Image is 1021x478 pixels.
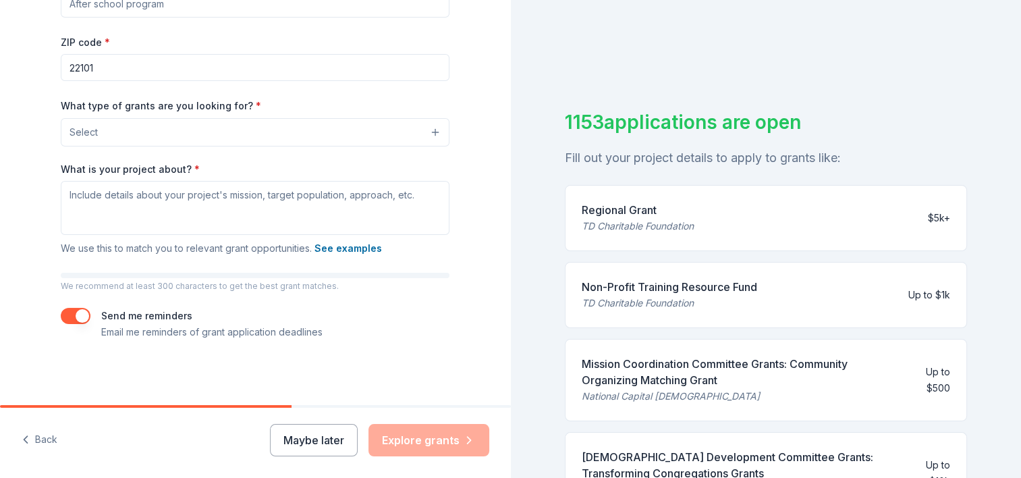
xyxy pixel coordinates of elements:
div: Up to $500 [910,364,950,396]
label: ZIP code [61,36,110,49]
div: Up to $1k [908,287,950,303]
span: We use this to match you to relevant grant opportunities. [61,242,382,254]
div: TD Charitable Foundation [582,218,694,234]
label: What type of grants are you looking for? [61,99,261,113]
div: TD Charitable Foundation [582,295,757,311]
button: See examples [314,240,382,257]
label: Send me reminders [101,310,192,321]
div: Regional Grant [582,202,694,218]
div: 1153 applications are open [565,108,968,136]
div: Fill out your project details to apply to grants like: [565,147,968,169]
button: Back [22,426,57,454]
p: We recommend at least 300 characters to get the best grant matches. [61,281,449,292]
div: National Capital [DEMOGRAPHIC_DATA] [582,388,900,404]
div: $5k+ [928,210,950,226]
p: Email me reminders of grant application deadlines [101,324,323,340]
button: Maybe later [270,424,358,456]
div: Non-Profit Training Resource Fund [582,279,757,295]
input: 12345 (U.S. only) [61,54,449,81]
span: Select [70,124,98,140]
div: Mission Coordination Committee Grants: Community Organizing Matching Grant [582,356,900,388]
button: Select [61,118,449,147]
label: What is your project about? [61,163,200,176]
